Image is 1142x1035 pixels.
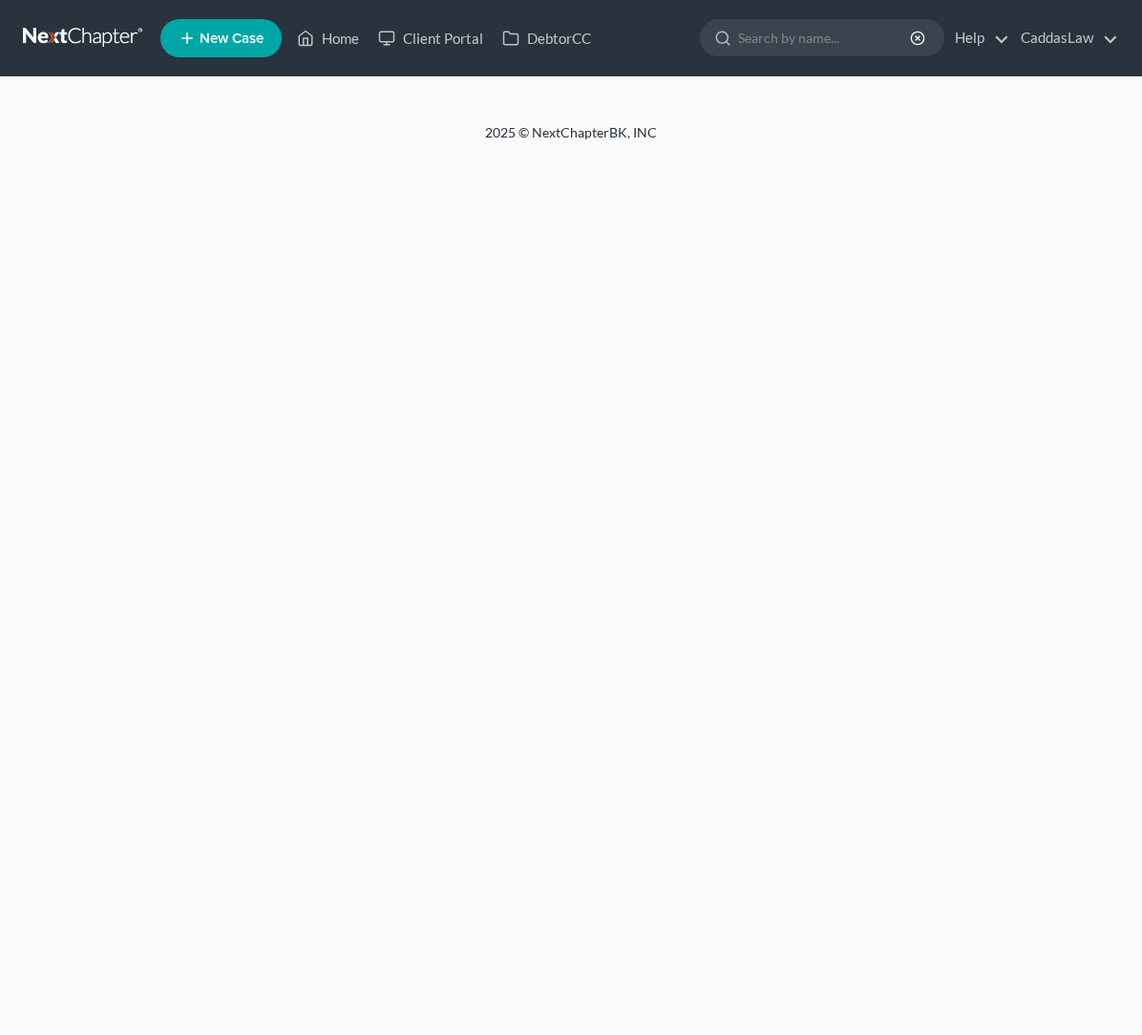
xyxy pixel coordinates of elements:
input: Search by name... [738,20,913,55]
span: New Case [200,32,264,46]
a: DebtorCC [493,21,601,55]
a: Help [945,21,1009,55]
a: CaddasLaw [1011,21,1118,55]
a: Client Portal [369,21,493,55]
div: 2025 © NextChapterBK, INC [113,123,1029,158]
a: Home [287,21,369,55]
